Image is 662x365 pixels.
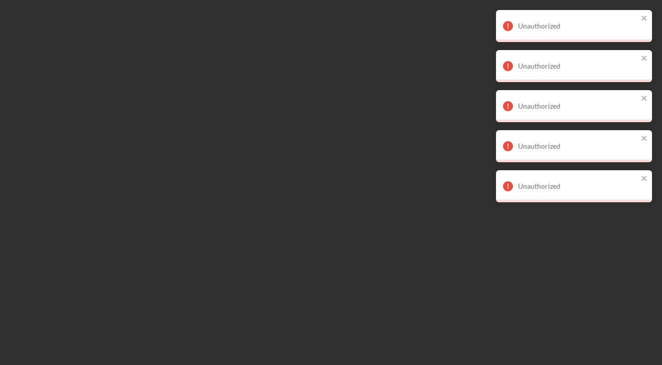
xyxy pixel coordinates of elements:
[518,182,638,190] div: Unauthorized
[518,62,638,70] div: Unauthorized
[641,94,648,104] button: close
[518,102,638,110] div: Unauthorized
[641,174,648,184] button: close
[641,134,648,144] button: close
[641,14,648,24] button: close
[518,142,638,150] div: Unauthorized
[641,54,648,64] button: close
[518,22,638,30] div: Unauthorized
